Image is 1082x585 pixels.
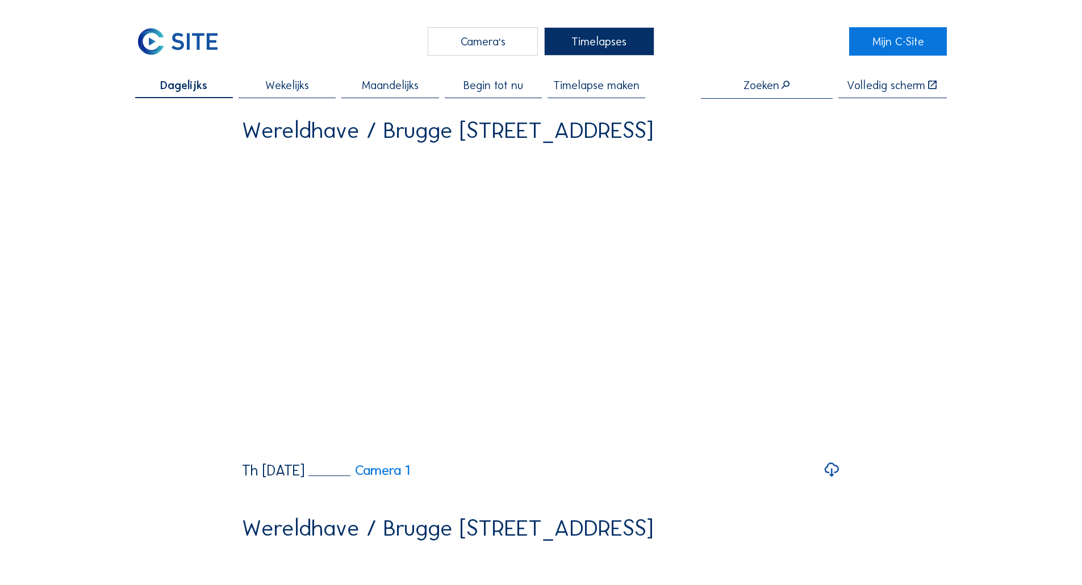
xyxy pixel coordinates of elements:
div: Th [DATE] [242,463,304,478]
img: C-SITE Logo [135,27,220,56]
div: Wereldhave / Brugge [STREET_ADDRESS] [242,517,653,540]
video: Your browser does not support the video tag. [242,153,840,452]
a: Mijn C-Site [849,27,946,56]
div: Camera's [428,27,538,56]
span: Begin tot nu [463,79,523,91]
div: Wereldhave / Brugge [STREET_ADDRESS] [242,119,653,142]
span: Maandelijks [362,79,419,91]
a: Camera 1 [308,464,410,477]
a: C-SITE Logo [135,27,232,56]
div: Timelapses [544,27,654,56]
span: Timelapse maken [553,79,640,91]
span: Wekelijks [265,79,309,91]
div: Volledig scherm [847,79,925,91]
span: Dagelijks [160,79,207,91]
